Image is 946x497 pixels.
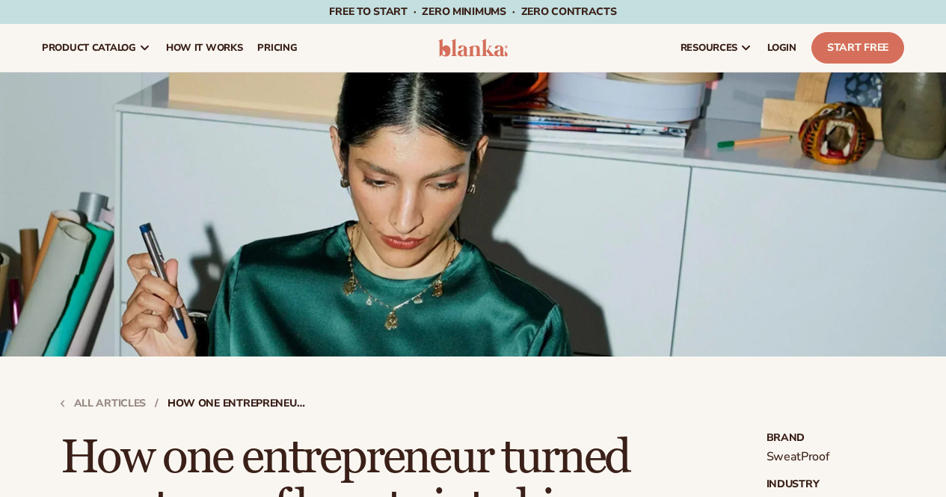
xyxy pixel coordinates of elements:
[34,24,159,72] a: product catalog
[811,32,904,64] a: Start Free
[155,398,159,409] strong: /
[329,4,616,19] span: Free to start · ZERO minimums · ZERO contracts
[257,42,297,54] span: pricing
[681,42,737,54] span: resources
[168,398,310,409] strong: How one entrepreneur turned sweat-proof beauty into big business
[159,24,251,72] a: How It Works
[767,42,796,54] span: LOGIN
[166,42,243,54] span: How It Works
[673,24,760,72] a: resources
[760,24,804,72] a: LOGIN
[767,433,886,443] strong: Brand
[42,42,136,54] span: product catalog
[250,24,304,72] a: pricing
[767,479,886,490] strong: Industry
[438,39,509,57] img: logo
[61,398,147,409] a: All articles
[767,449,886,465] p: SweatProof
